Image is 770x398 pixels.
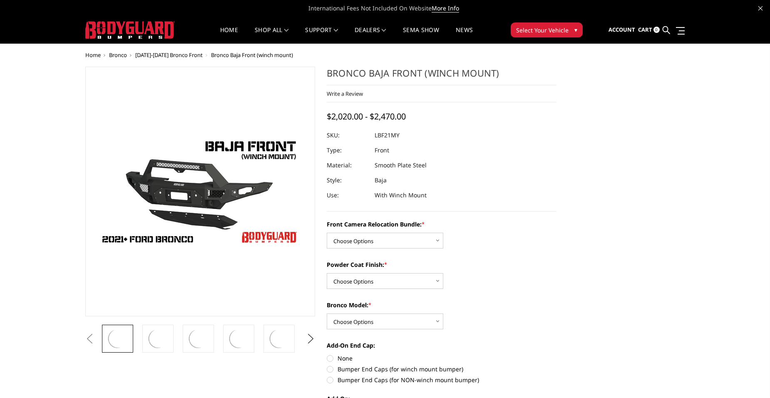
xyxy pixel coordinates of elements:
label: Front Camera Relocation Bundle: [327,220,556,229]
a: More Info [432,4,459,12]
label: Bumper End Caps (for winch mount bumper) [327,365,556,373]
img: Bodyguard Ford Bronco [96,133,304,250]
button: Next [305,333,317,345]
a: Home [220,27,238,43]
a: Dealers [355,27,386,43]
dd: LBF21MY [375,128,400,143]
span: $2,020.00 - $2,470.00 [327,111,406,122]
span: Account [609,26,635,33]
h1: Bronco Baja Front (winch mount) [327,67,556,85]
a: Write a Review [327,90,363,97]
a: Home [85,51,101,59]
dt: SKU: [327,128,368,143]
a: Bronco [109,51,127,59]
button: Select Your Vehicle [511,22,583,37]
span: ▾ [574,25,577,34]
span: Cart [638,26,652,33]
a: Support [305,27,338,43]
dt: Type: [327,143,368,158]
a: Account [609,19,635,41]
img: Bronco Baja Front (winch mount) [268,327,291,350]
img: Bodyguard Ford Bronco [106,327,129,350]
dd: With Winch Mount [375,188,427,203]
a: Cart 0 [638,19,660,41]
label: Add-On End Cap: [327,341,556,350]
span: Bronco Baja Front (winch mount) [211,51,293,59]
label: None [327,354,556,363]
a: SEMA Show [403,27,439,43]
label: Bumper End Caps (for NON-winch mount bumper) [327,376,556,384]
a: Bodyguard Ford Bronco [85,67,315,316]
a: shop all [255,27,288,43]
img: BODYGUARD BUMPERS [85,21,175,39]
dd: Smooth Plate Steel [375,158,427,173]
button: Previous [83,333,96,345]
img: Bronco Baja Front (winch mount) [187,327,210,350]
a: [DATE]-[DATE] Bronco Front [135,51,203,59]
dt: Material: [327,158,368,173]
span: Select Your Vehicle [516,26,569,35]
img: Bronco Baja Front (winch mount) [227,327,250,350]
dd: Front [375,143,389,158]
label: Powder Coat Finish: [327,260,556,269]
dt: Use: [327,188,368,203]
label: Bronco Model: [327,301,556,309]
a: News [456,27,473,43]
span: 0 [653,27,660,33]
img: Bronco Baja Front (winch mount) [147,327,169,350]
dd: Baja [375,173,387,188]
dt: Style: [327,173,368,188]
